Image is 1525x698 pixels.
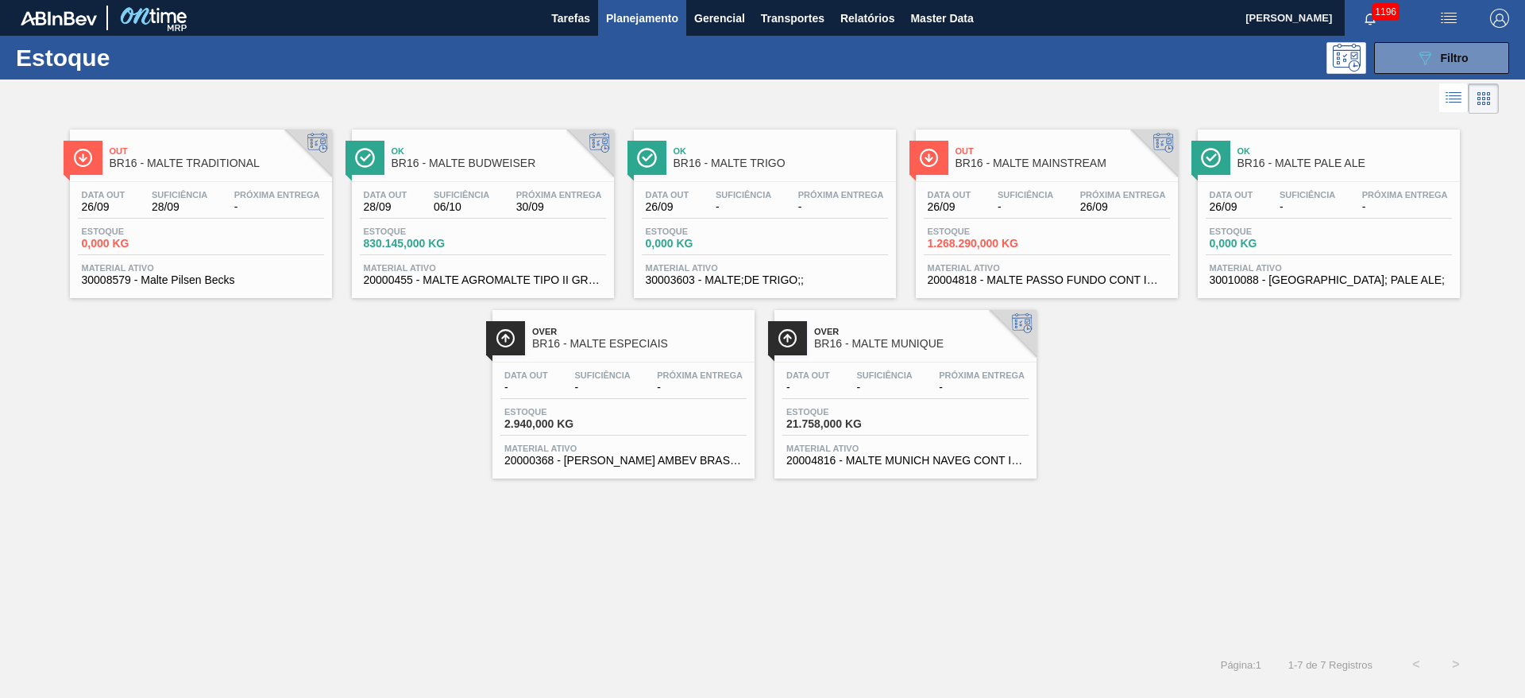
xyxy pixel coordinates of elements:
[939,382,1025,394] span: -
[674,146,888,156] span: Ok
[1210,201,1253,213] span: 26/09
[82,263,320,273] span: Material ativo
[798,201,884,213] span: -
[998,201,1053,213] span: -
[355,148,375,168] img: Ícone
[110,146,324,156] span: Out
[392,146,606,156] span: Ok
[1186,118,1468,298] a: ÍconeOkBR16 - MALTE PALE ALEData out26/09Suficiência-Próxima Entrega-Estoque0,000 KGMaterial ativ...
[21,11,97,25] img: TNhmsLtSVTkK8tSr43FrP2fwEKptu5GPRR3wAAAABJRU5ErkJggg==
[646,263,884,273] span: Material ativo
[504,444,743,453] span: Material ativo
[82,238,193,250] span: 0,000 KG
[504,407,616,417] span: Estoque
[340,118,622,298] a: ÍconeOkBR16 - MALTE BUDWEISERData out28/09Suficiência06/10Próxima Entrega30/09Estoque830.145,000 ...
[928,274,1166,286] span: 20004818 - MALTE PASSO FUNDO CONT IMPORT SUP 40%
[928,201,971,213] span: 26/09
[504,382,548,394] span: -
[840,9,894,28] span: Relatórios
[786,444,1025,453] span: Material ativo
[646,227,757,236] span: Estoque
[504,370,548,380] span: Data out
[606,9,678,28] span: Planejamento
[786,407,898,417] span: Estoque
[956,157,1170,169] span: BR16 - MALTE MAINSTREAM
[904,118,1186,298] a: ÍconeOutBR16 - MALTE MAINSTREAMData out26/09Suficiência-Próxima Entrega26/09Estoque1.268.290,000 ...
[1436,645,1476,684] button: >
[1439,83,1469,114] div: Visão em Lista
[1345,7,1396,29] button: Notificações
[786,455,1025,467] span: 20004816 - MALTE MUNICH NAVEG CONT IMPORT SUP 40%
[364,238,475,250] span: 830.145,000 KG
[574,370,630,380] span: Suficiência
[1237,157,1452,169] span: BR16 - MALTE PALE ALE
[1326,42,1366,74] div: Pogramando: nenhum usuário selecionado
[110,157,324,169] span: BR16 - MALTE TRADITIONAL
[919,148,939,168] img: Ícone
[434,201,489,213] span: 06/10
[646,238,757,250] span: 0,000 KG
[234,201,320,213] span: -
[504,418,616,430] span: 2.940,000 KG
[1080,190,1166,200] span: Próxima Entrega
[551,9,590,28] span: Tarefas
[392,157,606,169] span: BR16 - MALTE BUDWEISER
[956,146,1170,156] span: Out
[1285,659,1372,671] span: 1 - 7 de 7 Registros
[786,370,830,380] span: Data out
[762,298,1044,479] a: ÍconeOverBR16 - MALTE MUNIQUEData out-Suficiência-Próxima Entrega-Estoque21.758,000 KGMaterial at...
[1490,9,1509,28] img: Logout
[657,382,743,394] span: -
[364,201,407,213] span: 28/09
[646,190,689,200] span: Data out
[496,328,515,348] img: Ícone
[481,298,762,479] a: ÍconeOverBR16 - MALTE ESPECIAISData out-Suficiência-Próxima Entrega-Estoque2.940,000 KGMaterial a...
[82,190,125,200] span: Data out
[58,118,340,298] a: ÍconeOutBR16 - MALTE TRADITIONALData out26/09Suficiência28/09Próxima Entrega-Estoque0,000 KGMater...
[657,370,743,380] span: Próxima Entrega
[1210,227,1321,236] span: Estoque
[1210,190,1253,200] span: Data out
[1469,83,1499,114] div: Visão em Cards
[364,227,475,236] span: Estoque
[814,327,1029,336] span: Over
[761,9,824,28] span: Transportes
[434,190,489,200] span: Suficiência
[16,48,253,67] h1: Estoque
[1210,274,1448,286] span: 30010088 - MALTE; PALE ALE;
[1374,42,1509,74] button: Filtro
[637,148,657,168] img: Ícone
[928,227,1039,236] span: Estoque
[364,263,602,273] span: Material ativo
[910,9,973,28] span: Master Data
[1201,148,1221,168] img: Ícone
[516,190,602,200] span: Próxima Entrega
[1439,9,1458,28] img: userActions
[1362,190,1448,200] span: Próxima Entrega
[716,190,771,200] span: Suficiência
[532,338,747,350] span: BR16 - MALTE ESPECIAIS
[716,201,771,213] span: -
[786,382,830,394] span: -
[532,327,747,336] span: Over
[928,263,1166,273] span: Material ativo
[504,455,743,467] span: 20000368 - MALTE TORRADO AMBEV BRASIL SACO 40 KG
[998,190,1053,200] span: Suficiência
[694,9,745,28] span: Gerencial
[1441,52,1469,64] span: Filtro
[1210,238,1321,250] span: 0,000 KG
[1362,201,1448,213] span: -
[622,118,904,298] a: ÍconeOkBR16 - MALTE TRIGOData out26/09Suficiência-Próxima Entrega-Estoque0,000 KGMaterial ativo30...
[82,201,125,213] span: 26/09
[516,201,602,213] span: 30/09
[939,370,1025,380] span: Próxima Entrega
[646,201,689,213] span: 26/09
[574,382,630,394] span: -
[798,190,884,200] span: Próxima Entrega
[928,190,971,200] span: Data out
[786,418,898,430] span: 21.758,000 KG
[1280,190,1335,200] span: Suficiência
[1237,146,1452,156] span: Ok
[73,148,93,168] img: Ícone
[234,190,320,200] span: Próxima Entrega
